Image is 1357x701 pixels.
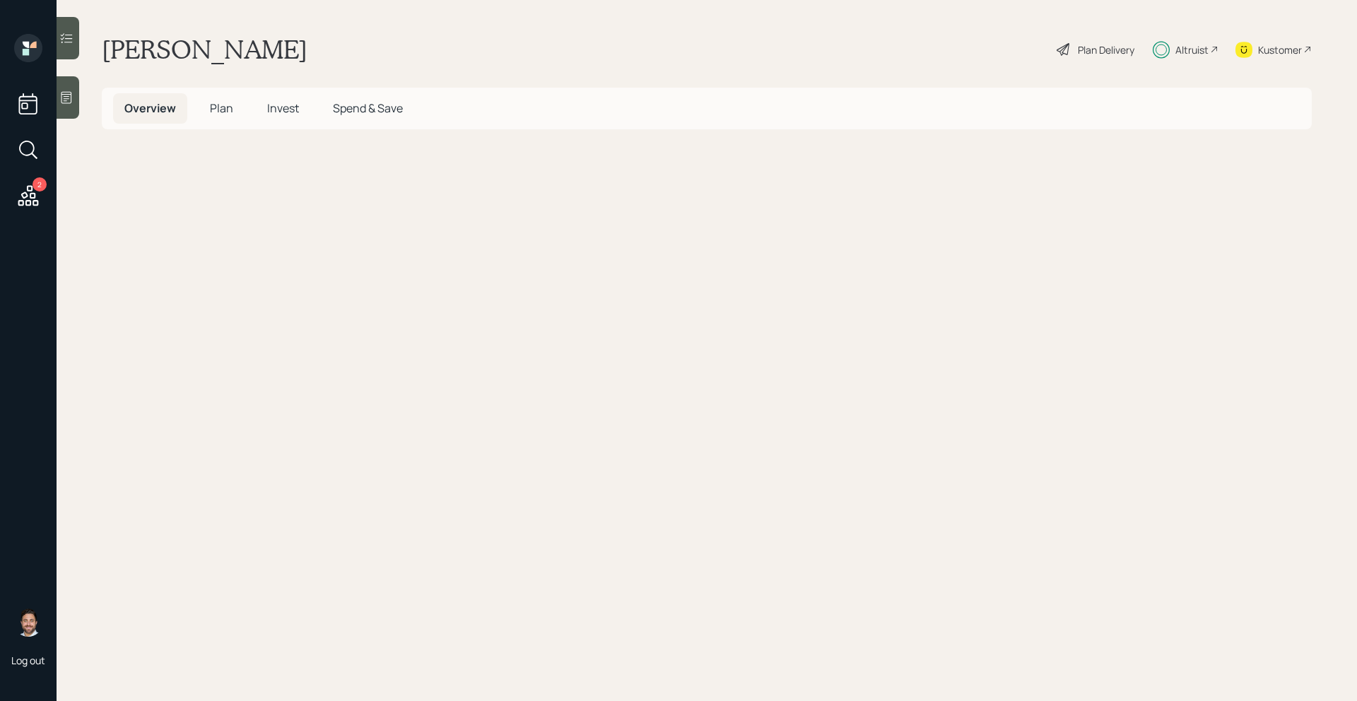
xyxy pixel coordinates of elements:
h1: [PERSON_NAME] [102,34,307,65]
div: 2 [33,177,47,192]
div: Kustomer [1258,42,1302,57]
span: Invest [267,100,299,116]
span: Spend & Save [333,100,403,116]
div: Plan Delivery [1078,42,1134,57]
span: Overview [124,100,176,116]
div: Altruist [1175,42,1209,57]
img: michael-russo-headshot.png [14,608,42,637]
div: Log out [11,654,45,667]
span: Plan [210,100,233,116]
